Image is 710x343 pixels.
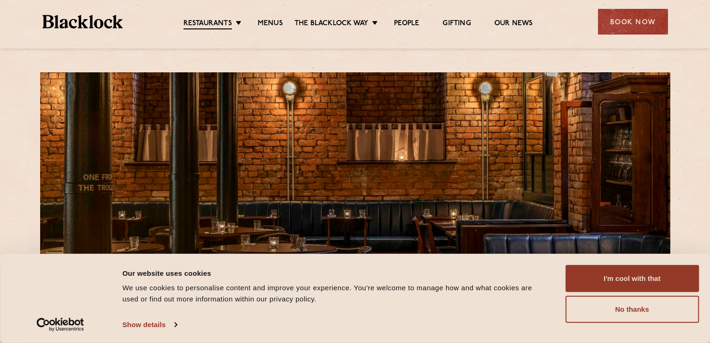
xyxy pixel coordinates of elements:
[258,19,283,28] a: Menus
[598,9,668,35] div: Book Now
[443,19,471,28] a: Gifting
[565,296,699,323] button: No thanks
[20,318,101,332] a: Usercentrics Cookiebot - opens in a new window
[394,19,419,28] a: People
[183,19,232,29] a: Restaurants
[565,265,699,292] button: I'm cool with that
[122,267,544,279] div: Our website uses cookies
[122,318,176,332] a: Show details
[122,282,544,305] div: We use cookies to personalise content and improve your experience. You're welcome to manage how a...
[295,19,368,28] a: The Blacklock Way
[494,19,533,28] a: Our News
[42,15,123,28] img: BL_Textured_Logo-footer-cropped.svg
